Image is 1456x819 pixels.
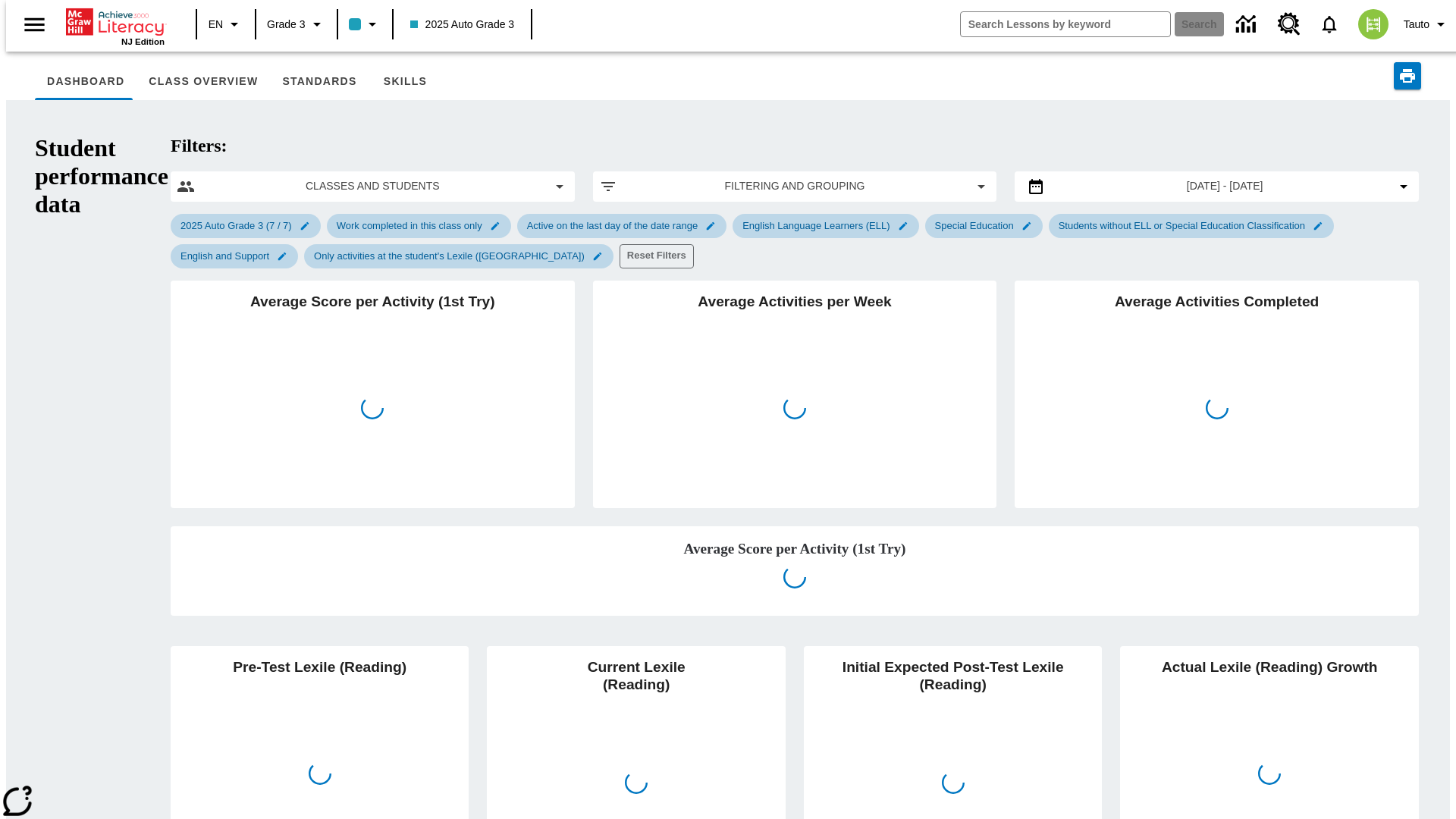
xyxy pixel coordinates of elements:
div: Home [66,5,165,46]
span: Special Education [926,220,1023,231]
h2: Average Activities per Week [605,293,985,408]
div: Edit 2025 Auto Grade 3 (7 / 7) filter selected submenu item [171,214,321,238]
span: Tauto [1404,17,1429,33]
div: Edit Students without ELL or Special Education Classification filter selected submenu item [1049,214,1334,238]
div: Edit Work completed in this class only filter selected submenu item [327,214,511,238]
button: Class Overview [136,64,270,100]
button: Apply filters menu item [599,177,991,196]
span: 2025 Auto Grade 3 [410,17,515,33]
div: Edit English Language Learners (ELL) filter selected submenu item [733,214,918,238]
a: Data Center [1227,4,1269,45]
span: [DATE] - [DATE] [1187,178,1263,194]
button: Open side menu [12,2,57,47]
button: Print [1394,62,1421,89]
button: Select classes and students menu item [177,177,569,196]
h2: Current Lexile (Reading) [499,658,773,783]
span: EN [209,17,223,33]
div: Edit Only activities at the student's Lexile (Reading) filter selected submenu item [304,244,613,268]
span: Filtering and Grouping [629,178,961,194]
button: Profile/Settings [1398,11,1456,38]
div: Edit Active on the last day of the date range filter selected submenu item [517,214,726,238]
button: Standards [270,64,369,100]
a: Notifications [1310,5,1349,44]
button: Grade: Grade 3, Select a grade [261,11,332,38]
span: NJ Edition [121,37,165,46]
input: search field [961,12,1170,36]
span: Students without ELL or Special Education Classification [1050,220,1314,231]
span: Active on the last day of the date range [518,220,707,231]
span: English Language Learners (ELL) [733,220,899,231]
span: English and Support [171,250,278,262]
span: Only activities at the student's Lexile ([GEOGRAPHIC_DATA]) [305,250,594,262]
span: 2025 Auto Grade 3 (7 / 7) [171,220,301,231]
h2: Actual Lexile (Reading) Growth [1132,658,1407,773]
button: Class color is light blue. Change class color [343,11,388,38]
button: Skills [369,64,441,100]
a: Resource Center, Will open in new tab [1269,4,1310,45]
span: Classes and Students [207,178,538,194]
button: Select a new avatar [1349,5,1398,44]
h2: Filters: [171,136,1419,156]
svg: Collapse Date Range Filter [1395,177,1413,196]
div: Edit English and Support filter selected submenu item [171,244,298,268]
span: Grade 3 [267,17,306,33]
button: Language: EN, Select a language [202,11,250,38]
div: Edit Special Education filter selected submenu item [925,214,1043,238]
h2: Pre-Test Lexile (Reading) [183,658,457,773]
h2: Average Activities Completed [1027,293,1407,408]
h2: Initial Expected Post-Test Lexile (Reading) [816,658,1090,783]
button: Dashboard [35,64,136,100]
span: Work completed in this class only [328,220,491,231]
button: Select the date range menu item [1021,177,1413,196]
h2: Average Score per Activity (1st Try) [183,538,1407,560]
h2: Average Score per Activity (1st Try) [183,293,563,408]
img: avatar image [1358,9,1389,39]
